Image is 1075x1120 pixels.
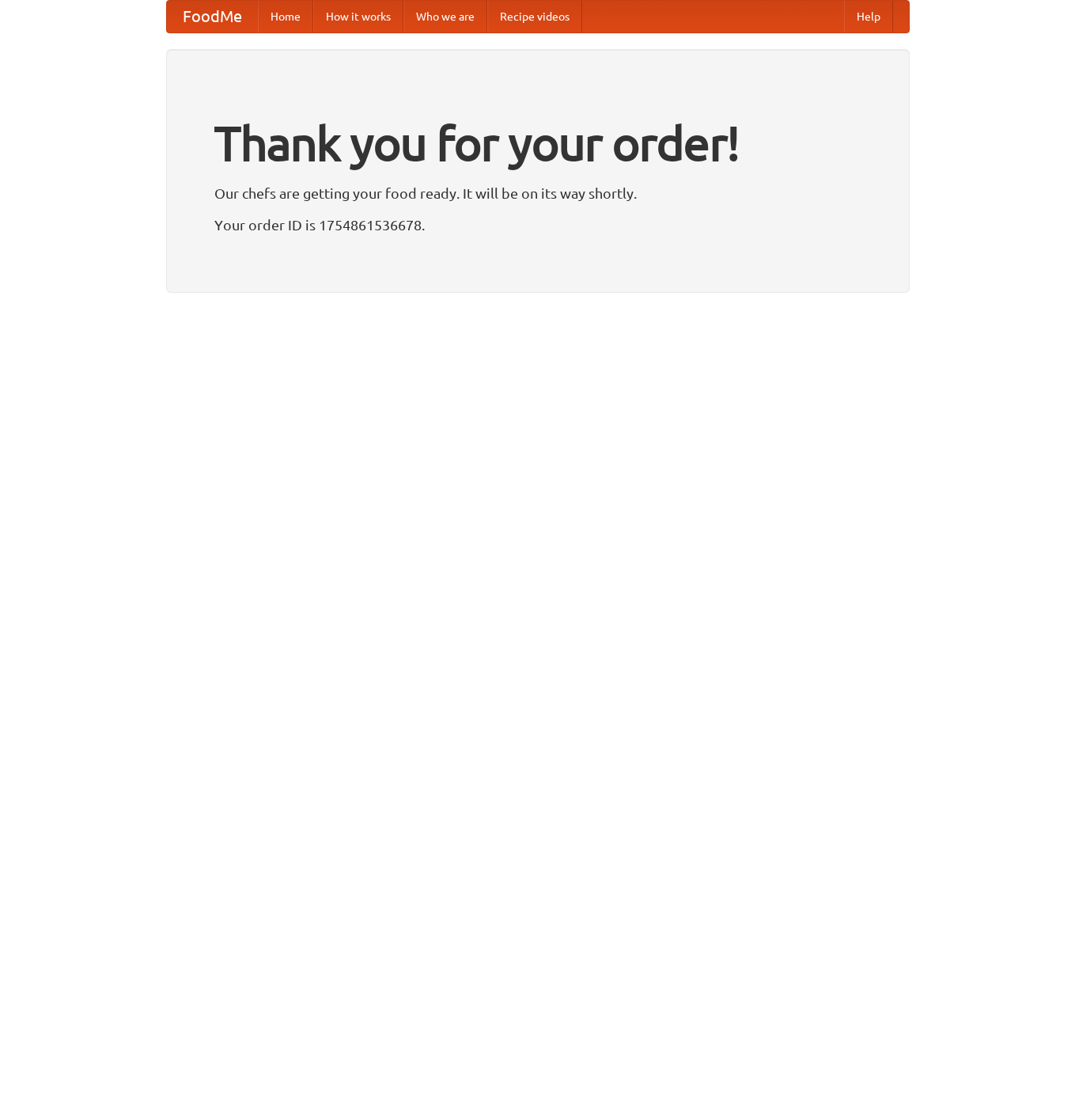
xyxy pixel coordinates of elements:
p: Your order ID is 1754861536678. [214,213,861,237]
a: Recipe videos [487,1,582,32]
h1: Thank you for your order! [214,105,861,181]
a: How it works [313,1,403,32]
a: Who we are [403,1,487,32]
a: Home [258,1,313,32]
p: Our chefs are getting your food ready. It will be on its way shortly. [214,181,861,205]
a: FoodMe [167,1,258,32]
a: Help [844,1,893,32]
